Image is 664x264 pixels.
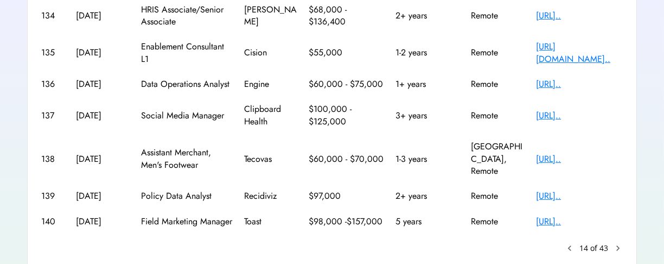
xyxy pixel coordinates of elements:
[41,47,66,59] div: 135
[395,190,461,202] div: 2+ years
[76,47,130,59] div: [DATE]
[471,141,526,177] div: [GEOGRAPHIC_DATA], Remote
[41,153,66,165] div: 138
[471,190,526,202] div: Remote
[395,10,461,22] div: 2+ years
[395,153,461,165] div: 1-3 years
[471,78,526,90] div: Remote
[536,153,623,165] div: [URL]..
[395,78,461,90] div: 1+ years
[564,243,575,254] button: keyboard_arrow_left
[309,4,385,28] div: $68,000 - $136,400
[536,110,623,122] div: [URL]..
[309,78,385,90] div: $60,000 - $75,000
[471,10,526,22] div: Remote
[244,153,298,165] div: Tecovas
[141,216,233,228] div: Field Marketing Manager
[244,190,298,202] div: Recidiviz
[244,103,298,128] div: Clipboard Health
[471,110,526,122] div: Remote
[309,216,385,228] div: $98,000 -$157,000
[76,153,130,165] div: [DATE]
[309,47,385,59] div: $55,000
[76,190,130,202] div: [DATE]
[141,147,233,171] div: Assistant Merchant, Men's Footwear
[141,190,233,202] div: Policy Data Analyst
[141,41,233,65] div: Enablement Consultant L1
[41,110,66,122] div: 137
[579,243,608,254] div: 14 of 43
[244,216,298,228] div: Toast
[309,190,385,202] div: $97,000
[536,10,623,22] div: [URL]..
[244,78,298,90] div: Engine
[244,4,298,28] div: [PERSON_NAME]
[141,4,233,28] div: HRIS Associate/Senior Associate
[41,216,66,228] div: 140
[76,216,130,228] div: [DATE]
[536,41,623,65] div: [URL][DOMAIN_NAME]..
[141,78,233,90] div: Data Operations Analyst
[244,47,298,59] div: Cision
[471,47,526,59] div: Remote
[141,110,233,122] div: Social Media Manager
[76,78,130,90] div: [DATE]
[471,216,526,228] div: Remote
[536,216,623,228] div: [URL]..
[41,78,66,90] div: 136
[41,10,66,22] div: 134
[41,190,66,202] div: 139
[395,110,461,122] div: 3+ years
[395,216,461,228] div: 5 years
[536,190,623,202] div: [URL]..
[612,243,623,254] button: chevron_right
[309,153,385,165] div: $60,000 - $70,000
[76,110,130,122] div: [DATE]
[76,10,130,22] div: [DATE]
[536,78,623,90] div: [URL]..
[309,103,385,128] div: $100,000 - $125,000
[395,47,461,59] div: 1-2 years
